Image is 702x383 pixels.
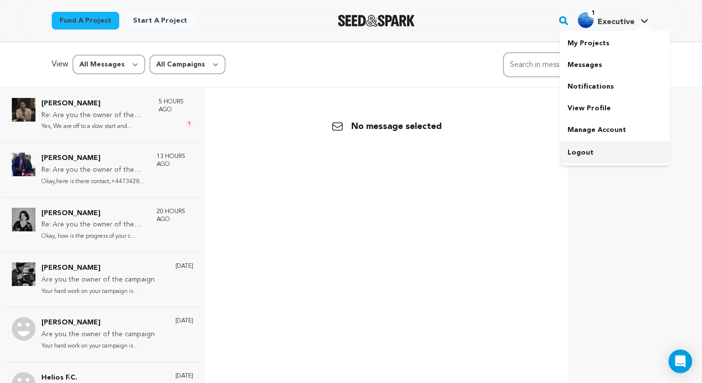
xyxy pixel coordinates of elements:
div: Open Intercom Messenger [669,350,692,373]
img: Seed&Spark Logo Dark Mode [338,15,415,27]
p: View [52,59,68,70]
p: Okay, how is the progress of your c... [41,231,147,242]
p: Are you the owner of the campaign [41,329,155,341]
p: Yes, We are off to a slow start and... [41,121,149,132]
p: 20 hours ago [157,208,193,223]
img: b301528fc94d2470.jpg [578,12,594,28]
span: 1 [185,120,193,128]
p: [PERSON_NAME] [41,262,155,274]
span: Executive's Profile [576,10,650,31]
p: [PERSON_NAME] [41,208,147,220]
p: No message selected [332,120,442,133]
span: 1 [588,8,599,18]
a: Start a project [125,12,195,30]
p: [DATE] [175,317,193,325]
p: Re: Are you the owner of the campaign [41,219,147,231]
a: View Profile [560,97,670,119]
p: [DATE] [175,372,193,380]
img: Abel Diaz Photo [12,98,35,122]
a: Notifications [560,76,670,97]
a: My Projects [560,32,670,54]
img: Gary Scott Photo [12,153,35,176]
p: [PERSON_NAME] [41,317,155,329]
p: Re: Are you the owner of the campaign [41,110,149,122]
p: Are you the owner of the campaign [41,274,155,286]
img: Michael Buado Photo [12,262,35,286]
a: Messages [560,54,670,76]
div: Executive's Profile [578,12,635,28]
p: [DATE] [175,262,193,270]
a: Executive's Profile [576,10,650,28]
a: Manage Account [560,119,670,141]
img: VandeWalker Nicole Photo [12,317,35,341]
input: Search in messages... [503,52,651,77]
p: 5 hours ago [159,98,193,114]
a: Fund a project [52,12,119,30]
p: Your hard work on your campaign is... [41,341,155,352]
a: Logout [560,142,670,163]
p: Your hard work on your campaign is... [41,286,155,297]
a: Seed&Spark Homepage [338,15,415,27]
p: Okay,here is there contact,+4473428... [41,176,147,188]
p: [PERSON_NAME] [41,98,149,110]
span: Executive [598,18,635,26]
p: Re: Are you the owner of the campaign [41,164,147,176]
img: Jamie Alvey Photo [12,208,35,231]
p: 13 hours ago [157,153,193,168]
p: [PERSON_NAME] [41,153,147,164]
